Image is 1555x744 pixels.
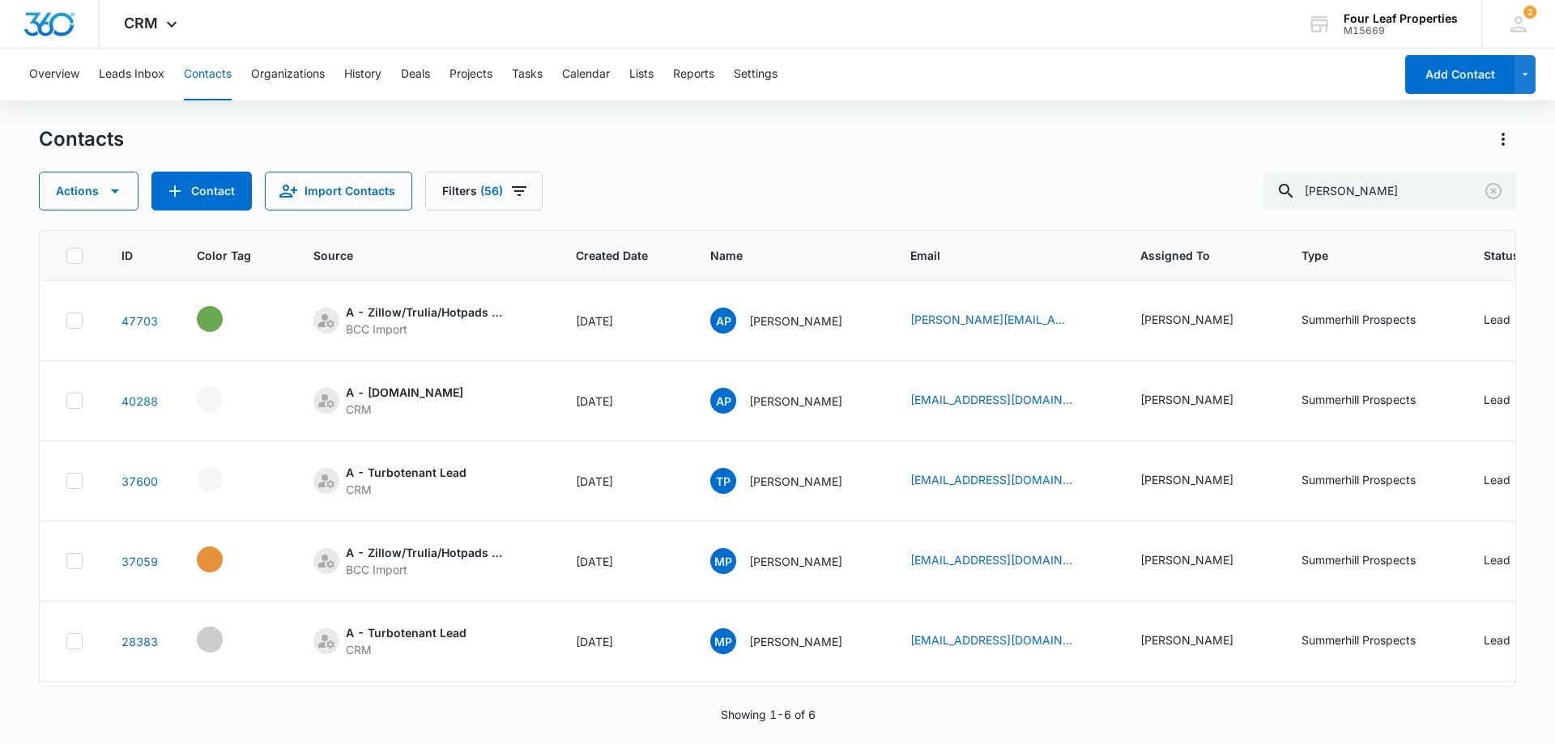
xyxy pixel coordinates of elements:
[1484,551,1540,571] div: Status - Lead - Select to Edit Field
[1523,6,1536,19] div: notifications count
[197,306,252,332] div: - - Select to Edit Field
[346,401,463,418] div: CRM
[576,393,671,410] div: [DATE]
[1140,471,1263,491] div: Assigned To - Kelly Mursch - Select to Edit Field
[1140,311,1263,330] div: Assigned To - Kelly Mursch - Select to Edit Field
[1480,178,1506,204] button: Clear
[313,247,513,264] span: Source
[749,633,842,650] p: [PERSON_NAME]
[1140,631,1233,648] div: [PERSON_NAME]
[1484,311,1510,328] div: Lead
[1484,247,1519,264] span: Status
[721,706,816,723] p: Showing 1-6 of 6
[512,49,543,100] button: Tasks
[1140,391,1263,410] div: Assigned To - Kelly Mursch - Select to Edit Field
[1140,391,1233,408] div: [PERSON_NAME]
[121,555,158,568] a: Navigate to contact details page for Mary Phillips
[734,49,777,100] button: Settings
[1302,247,1421,264] span: Type
[1344,25,1458,36] div: account id
[1302,311,1416,328] div: Summerhill Prospects
[910,631,1101,651] div: Email - maap2162@gmail.com maap2162@gmail.com - Select to Edit Field
[576,633,671,650] div: [DATE]
[1405,55,1515,94] button: Add Contact
[710,468,736,494] span: TP
[197,247,251,264] span: Color Tag
[251,49,325,100] button: Organizations
[749,553,842,570] p: [PERSON_NAME]
[710,628,871,654] div: Name - Michael Phillips - Select to Edit Field
[710,548,871,574] div: Name - Mary Phillips - Select to Edit Field
[749,312,842,329] p: [PERSON_NAME]
[1302,391,1416,408] div: Summerhill Prospects
[346,304,508,321] div: A - Zillow/Trulia/Hotpads Rent Connect
[910,551,1072,568] a: [EMAIL_ADDRESS][DOMAIN_NAME]
[1484,631,1540,651] div: Status - Lead - Select to Edit Field
[29,49,79,100] button: Overview
[1484,631,1510,648] div: Lead
[346,641,466,658] div: CRM
[346,481,466,498] div: CRM
[910,551,1101,571] div: Email - mcp3010@yahoo.com - Select to Edit Field
[576,312,671,329] div: [DATE]
[910,631,1072,648] a: [EMAIL_ADDRESS][DOMAIN_NAME] [EMAIL_ADDRESS][DOMAIN_NAME]
[1140,471,1233,488] div: [PERSON_NAME]
[99,49,164,100] button: Leads Inbox
[197,627,252,653] div: - - Select to Edit Field
[1140,551,1263,571] div: Assigned To - Kelly Mursch - Select to Edit Field
[197,386,252,412] div: - - Select to Edit Field
[1302,551,1416,568] div: Summerhill Prospects
[121,314,158,328] a: Navigate to contact details page for Alisha Phillips
[910,471,1101,491] div: Email - tessaphillips612@gmail.com - Select to Edit Field
[124,15,158,32] span: CRM
[346,624,466,641] div: A - Turbotenant Lead
[710,388,871,414] div: Name - Alexis Phillips - Select to Edit Field
[1302,311,1445,330] div: Type - Summerhill Prospects - Select to Edit Field
[710,628,736,654] span: MP
[121,394,158,408] a: Navigate to contact details page for Alexis Phillips
[151,172,252,210] button: Add Contact
[313,384,492,418] div: Source - [object Object] - Select to Edit Field
[1302,551,1445,571] div: Type - Summerhill Prospects - Select to Edit Field
[1484,391,1510,408] div: Lead
[1140,311,1233,328] div: [PERSON_NAME]
[910,471,1072,488] a: [EMAIL_ADDRESS][DOMAIN_NAME]
[1302,471,1416,488] div: Summerhill Prospects
[1484,551,1510,568] div: Lead
[313,464,496,498] div: Source - [object Object] - Select to Edit Field
[313,304,537,338] div: Source - [object Object] - Select to Edit Field
[265,172,412,210] button: Import Contacts
[576,473,671,490] div: [DATE]
[1490,126,1516,152] button: Actions
[344,49,381,100] button: History
[313,544,537,578] div: Source - [object Object] - Select to Edit Field
[121,474,158,488] a: Navigate to contact details page for Tessa Phillips
[1484,391,1540,410] div: Status - Lead - Select to Edit Field
[1140,631,1263,651] div: Assigned To - Kelly Mursch - Select to Edit Field
[1302,471,1445,491] div: Type - Summerhill Prospects - Select to Edit Field
[346,544,508,561] div: A - Zillow/Trulia/Hotpads Rent Connect
[710,388,736,414] span: AP
[562,49,610,100] button: Calendar
[710,548,736,574] span: MP
[749,473,842,490] p: [PERSON_NAME]
[121,635,158,648] a: Navigate to contact details page for Michael Phillips
[1140,247,1239,264] span: Assigned To
[1263,172,1516,210] input: Search Contacts
[910,311,1072,328] a: [PERSON_NAME][EMAIL_ADDRESS][DOMAIN_NAME]
[1302,631,1445,651] div: Type - Summerhill Prospects - Select to Edit Field
[39,127,124,151] h1: Contacts
[121,247,134,264] span: ID
[39,172,138,210] button: Actions
[1484,471,1540,491] div: Status - Lead - Select to Edit Field
[313,624,496,658] div: Source - [object Object] - Select to Edit Field
[401,49,430,100] button: Deals
[1484,311,1540,330] div: Status - Lead - Select to Edit Field
[1523,6,1536,19] span: 2
[346,561,508,578] div: BCC Import
[910,311,1101,330] div: Email - alisha.phillips87@gmail.com - Select to Edit Field
[749,393,842,410] p: [PERSON_NAME]
[1344,12,1458,25] div: account name
[346,321,508,338] div: BCC Import
[629,49,654,100] button: Lists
